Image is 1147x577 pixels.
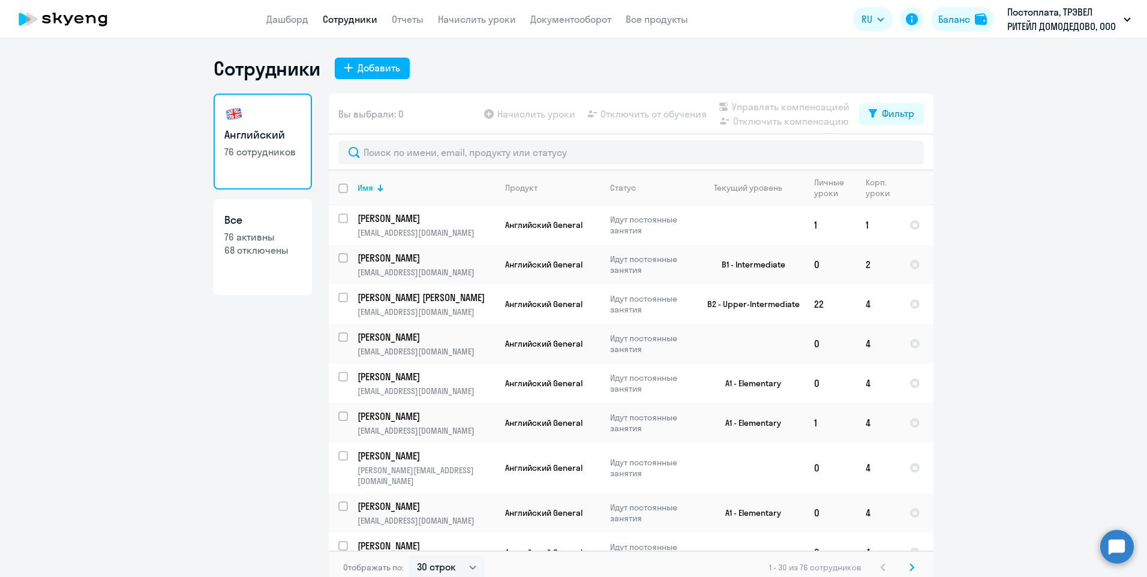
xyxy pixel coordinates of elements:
span: Английский General [505,507,582,518]
div: Фильтр [882,106,914,121]
p: [PERSON_NAME] [358,330,493,344]
a: Отчеты [392,13,424,25]
a: Все продукты [626,13,688,25]
a: [PERSON_NAME] [PERSON_NAME] [358,291,495,304]
p: [PERSON_NAME] [358,212,493,225]
td: 4 [856,493,900,533]
p: [PERSON_NAME] [358,500,493,513]
a: Дашборд [266,13,308,25]
td: 1 [804,403,856,443]
div: Текущий уровень [714,182,782,193]
p: Идут постоянные занятия [610,502,692,524]
span: Английский General [505,220,582,230]
div: Корп. уроки [866,177,899,199]
span: Английский General [505,462,582,473]
p: [EMAIL_ADDRESS][DOMAIN_NAME] [358,515,495,526]
div: Текущий уровень [702,182,804,193]
p: Идут постоянные занятия [610,293,692,315]
p: Постоплата, ТРЭВЕЛ РИТЕЙЛ ДОМОДЕДОВО, ООО [1007,5,1119,34]
div: Продукт [505,182,538,193]
p: 76 активны [224,230,301,244]
td: 0 [804,443,856,493]
h3: Английский [224,127,301,143]
td: A1 - Elementary [693,363,804,403]
span: Английский General [505,547,582,558]
div: Имя [358,182,373,193]
span: Английский General [505,338,582,349]
td: 4 [856,284,900,324]
div: Личные уроки [814,177,855,199]
p: [EMAIL_ADDRESS][DOMAIN_NAME] [358,227,495,238]
span: Английский General [505,259,582,270]
p: Идут постоянные занятия [610,254,692,275]
div: Статус [610,182,636,193]
td: 0 [804,363,856,403]
a: Все76 активны68 отключены [214,199,312,295]
p: 68 отключены [224,244,301,257]
p: Идут постоянные занятия [610,372,692,394]
a: [PERSON_NAME] [358,212,495,225]
td: 22 [804,284,856,324]
td: 0 [804,324,856,363]
p: Идут постоянные занятия [610,412,692,434]
p: [PERSON_NAME] [358,449,493,462]
div: Статус [610,182,692,193]
p: [PERSON_NAME] [358,410,493,423]
p: [PERSON_NAME] [358,539,493,552]
a: [PERSON_NAME] [358,370,495,383]
a: Сотрудники [323,13,377,25]
a: [PERSON_NAME] [358,500,495,513]
button: Фильтр [859,103,924,125]
a: Начислить уроки [438,13,516,25]
td: 4 [856,403,900,443]
a: [PERSON_NAME] [358,410,495,423]
td: 4 [856,324,900,363]
td: B1 - Intermediate [693,245,804,284]
td: 0 [804,245,856,284]
div: Личные уроки [814,177,845,199]
p: Идут постоянные занятия [610,214,692,236]
div: Баланс [938,12,970,26]
a: Документооборот [530,13,611,25]
p: [EMAIL_ADDRESS][DOMAIN_NAME] [358,267,495,278]
td: 2 [856,245,900,284]
input: Поиск по имени, email, продукту или статусу [338,140,924,164]
p: [PERSON_NAME] [358,251,493,265]
button: Балансbalance [931,7,994,31]
button: RU [853,7,893,31]
td: 0 [804,533,856,572]
span: Отображать по: [343,562,404,573]
a: [PERSON_NAME] [358,330,495,344]
div: Добавить [358,61,400,75]
img: english [224,104,244,124]
p: Идут постоянные занятия [610,457,692,479]
p: 76 сотрудников [224,145,301,158]
div: Продукт [505,182,600,193]
a: Английский76 сотрудников [214,94,312,190]
p: Идут постоянные занятия [610,333,692,354]
img: balance [975,13,987,25]
span: Английский General [505,378,582,389]
td: A1 - Elementary [693,403,804,443]
span: Английский General [505,299,582,309]
p: [PERSON_NAME] [358,370,493,383]
p: [EMAIL_ADDRESS][DOMAIN_NAME] [358,306,495,317]
p: [PERSON_NAME][EMAIL_ADDRESS][DOMAIN_NAME] [358,465,495,486]
button: Постоплата, ТРЭВЕЛ РИТЕЙЛ ДОМОДЕДОВО, ООО [1001,5,1137,34]
p: [PERSON_NAME] [PERSON_NAME] [358,291,493,304]
td: A1 - Elementary [693,493,804,533]
span: Английский General [505,417,582,428]
h3: Все [224,212,301,228]
td: 0 [804,493,856,533]
td: 1 [856,205,900,245]
div: Имя [358,182,495,193]
a: [PERSON_NAME] [358,539,495,552]
p: [EMAIL_ADDRESS][DOMAIN_NAME] [358,425,495,436]
button: Добавить [335,58,410,79]
p: [EMAIL_ADDRESS][DOMAIN_NAME] [358,346,495,357]
h1: Сотрудники [214,56,320,80]
td: 4 [856,443,900,493]
span: 1 - 30 из 76 сотрудников [769,562,861,573]
span: RU [861,12,872,26]
span: Вы выбрали: 0 [338,107,404,121]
